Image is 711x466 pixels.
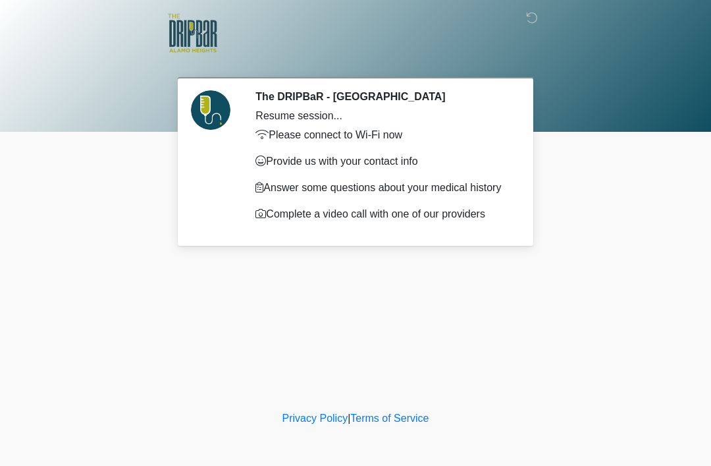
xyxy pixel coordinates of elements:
h2: The DRIPBaR - [GEOGRAPHIC_DATA] [255,90,510,103]
img: The DRIPBaR - Alamo Heights Logo [168,10,217,57]
div: Resume session... [255,108,510,124]
p: Provide us with your contact info [255,154,510,169]
p: Please connect to Wi-Fi now [255,127,510,143]
a: Terms of Service [350,413,429,424]
a: | [348,413,350,424]
a: Privacy Policy [282,413,348,424]
p: Complete a video call with one of our providers [255,206,510,222]
img: Agent Avatar [191,90,230,130]
p: Answer some questions about your medical history [255,180,510,196]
